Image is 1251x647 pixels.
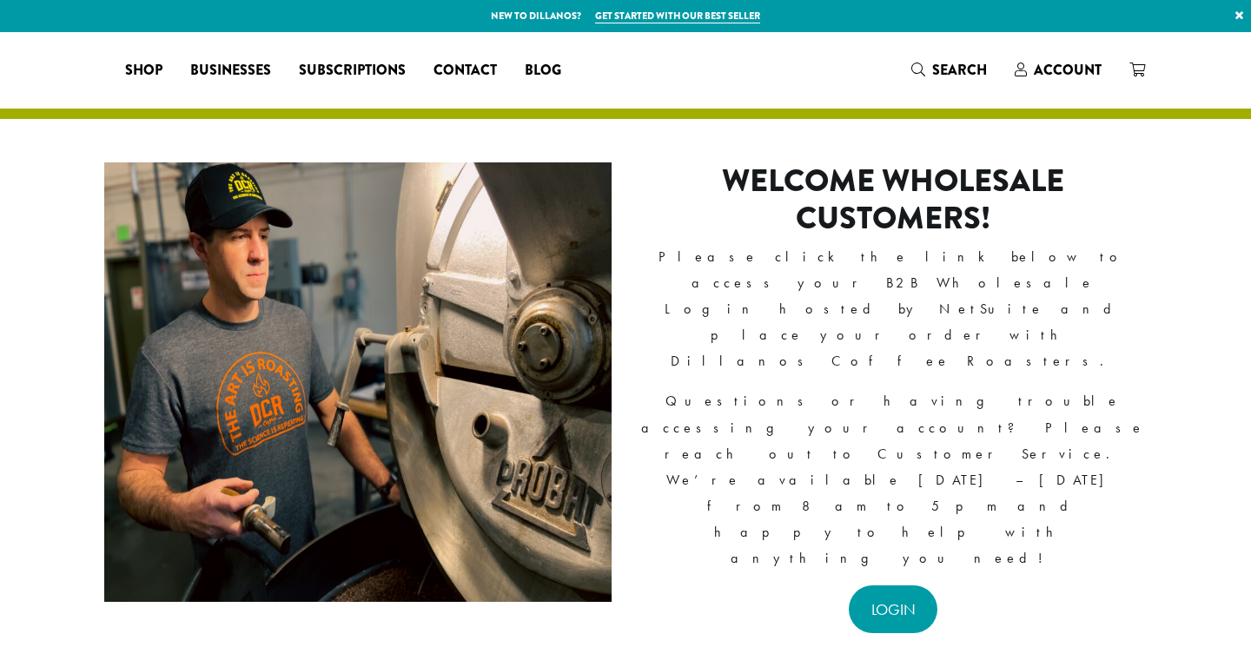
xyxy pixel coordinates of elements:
[595,9,760,23] a: Get started with our best seller
[849,585,938,633] a: LOGIN
[1034,60,1102,80] span: Account
[639,244,1147,374] p: Please click the link below to access your B2B Wholesale Login hosted by NetSuite and place your ...
[111,56,176,84] a: Shop
[525,60,561,82] span: Blog
[299,60,406,82] span: Subscriptions
[639,388,1147,571] p: Questions or having trouble accessing your account? Please reach out to Customer Service. We’re a...
[434,60,497,82] span: Contact
[897,56,1001,84] a: Search
[125,60,162,82] span: Shop
[190,60,271,82] span: Businesses
[639,162,1147,237] h2: Welcome Wholesale Customers!
[932,60,987,80] span: Search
